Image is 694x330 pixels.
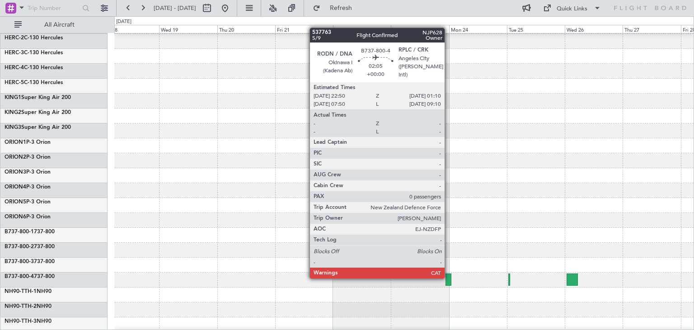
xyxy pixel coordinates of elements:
span: ORION1 [5,140,26,145]
div: Quick Links [557,5,587,14]
span: HERC-5 [5,80,24,85]
span: B737-800-2 [5,244,34,250]
a: ORION2P-3 Orion [5,155,51,160]
button: All Aircraft [10,18,98,32]
a: NH90-TTH-2NH90 [5,304,52,309]
a: KING1Super King Air 200 [5,95,71,100]
a: KING3Super King Air 200 [5,125,71,130]
div: Mon 24 [449,25,507,33]
span: HERC-2 [5,35,24,41]
div: Sat 22 [333,25,391,33]
span: ORION2 [5,155,26,160]
a: B737-800-1737-800 [5,229,55,235]
span: KING1 [5,95,21,100]
div: Tue 18 [101,25,159,33]
a: ORION5P-3 Orion [5,199,51,205]
div: Thu 20 [217,25,275,33]
span: All Aircraft [23,22,95,28]
div: Thu 27 [623,25,680,33]
span: ORION6 [5,214,26,220]
input: Trip Number [28,1,80,15]
span: HERC-3 [5,50,24,56]
a: HERC-5C-130 Hercules [5,80,63,85]
div: Wed 19 [159,25,217,33]
a: B737-800-4737-800 [5,274,55,279]
div: Fri 21 [275,25,333,33]
div: Wed 26 [565,25,623,33]
span: ORION5 [5,199,26,205]
a: HERC-3C-130 Hercules [5,50,63,56]
a: ORION6P-3 Orion [5,214,51,220]
a: B737-800-3737-800 [5,259,55,264]
a: B737-800-2737-800 [5,244,55,250]
a: ORION1P-3 Orion [5,140,51,145]
span: ORION4 [5,184,26,190]
a: HERC-2C-130 Hercules [5,35,63,41]
a: KING2Super King Air 200 [5,110,71,115]
span: [DATE] - [DATE] [154,4,196,12]
span: B737-800-1 [5,229,34,235]
button: Refresh [309,1,363,15]
div: [DATE] [116,18,131,26]
span: B737-800-3 [5,259,34,264]
a: NH90-TTH-1NH90 [5,289,52,294]
a: NH90-TTH-3NH90 [5,319,52,324]
a: ORION3P-3 Orion [5,170,51,175]
span: Refresh [322,5,360,11]
span: NH90-TTH-3 [5,319,37,324]
div: Tue 25 [507,25,565,33]
span: NH90-TTH-2 [5,304,37,309]
span: KING2 [5,110,21,115]
span: ORION3 [5,170,26,175]
button: Quick Links [539,1,605,15]
span: HERC-4 [5,65,24,71]
a: HERC-4C-130 Hercules [5,65,63,71]
span: NH90-TTH-1 [5,289,37,294]
span: B737-800-4 [5,274,34,279]
div: Sun 23 [391,25,449,33]
a: ORION4P-3 Orion [5,184,51,190]
span: KING3 [5,125,21,130]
